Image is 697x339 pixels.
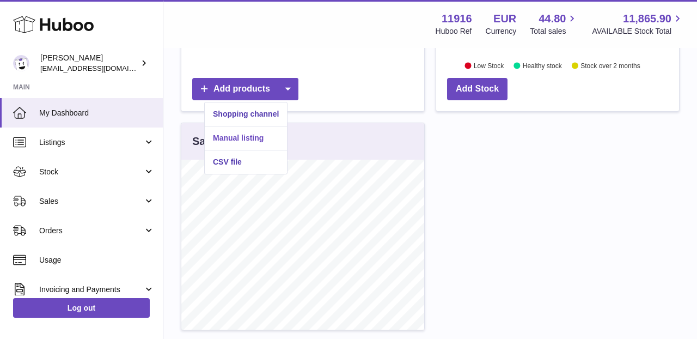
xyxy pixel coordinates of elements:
a: Manual listing [205,126,287,150]
a: Log out [13,298,150,318]
a: 11,865.90 AVAILABLE Stock Total [592,11,684,37]
strong: 11916 [442,11,472,26]
text: 0 [456,42,459,49]
strong: EUR [493,11,516,26]
span: 11,865.90 [623,11,671,26]
text: Stock over 2 months [580,62,640,69]
span: [EMAIL_ADDRESS][DOMAIN_NAME] [40,64,160,72]
div: Currency [486,26,517,37]
text: Healthy stock [523,62,563,69]
span: Listings [39,137,143,148]
a: Shopping channel [205,102,287,126]
span: Total sales [530,26,578,37]
span: AVAILABLE Stock Total [592,26,684,37]
span: Usage [39,255,155,265]
span: Invoicing and Payments [39,284,143,295]
div: Huboo Ref [436,26,472,37]
a: 44.80 Total sales [530,11,578,37]
a: CSV file [205,150,287,174]
h3: Sales [192,134,221,149]
span: My Dashboard [39,108,155,118]
a: Add products [192,78,298,100]
span: Sales [39,196,143,207]
span: 44.80 [539,11,566,26]
img: info@bananaleafsupplements.com [13,55,29,71]
span: Stock [39,167,143,177]
span: Orders [39,226,143,236]
div: [PERSON_NAME] [40,53,138,74]
text: Low Stock [474,62,504,69]
a: Add Stock [447,78,508,100]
